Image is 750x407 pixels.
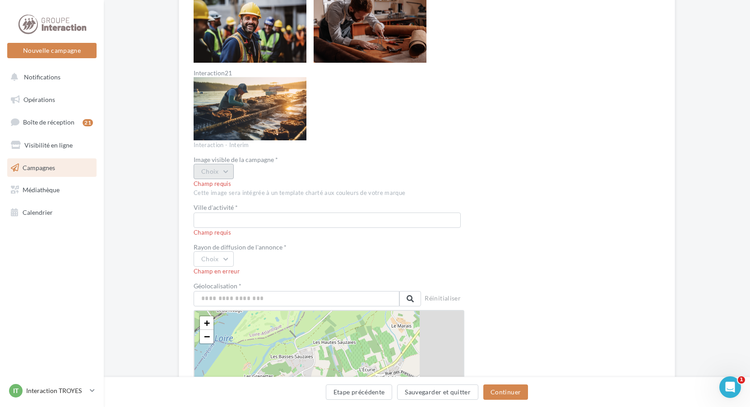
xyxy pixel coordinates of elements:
[13,386,19,395] span: IT
[83,119,93,126] div: 21
[194,70,306,76] label: Interaction21
[5,203,98,222] a: Calendrier
[23,208,53,216] span: Calendrier
[397,384,478,400] button: Sauvegarder et quitter
[194,251,234,267] button: Choix
[5,68,95,87] button: Notifications
[5,180,98,199] a: Médiathèque
[194,244,464,250] div: Rayon de diffusion de l'annonce *
[23,163,55,171] span: Campagnes
[5,158,98,177] a: Campagnes
[738,376,745,384] span: 1
[194,157,464,163] div: Image visible de la campagne *
[23,186,60,194] span: Médiathèque
[5,136,98,155] a: Visibilité en ligne
[204,331,210,342] span: −
[194,229,464,237] div: Champ requis
[23,118,74,126] span: Boîte de réception
[483,384,528,400] button: Continuer
[200,330,213,343] a: Zoom out
[194,204,457,211] label: Ville d'activité *
[194,164,234,179] button: Choix
[204,317,210,328] span: +
[200,316,213,330] a: Zoom in
[24,73,60,81] span: Notifications
[5,112,98,132] a: Boîte de réception21
[194,283,421,289] label: Géolocalisation *
[24,141,73,149] span: Visibilité en ligne
[194,141,464,149] div: Interaction - Interim
[719,376,741,398] iframe: Intercom live chat
[194,268,464,276] div: Champ en erreur
[194,180,464,188] div: Champ requis
[326,384,393,400] button: Etape précédente
[421,293,464,305] button: Réinitialiser
[26,386,86,395] p: Interaction TROYES
[23,96,55,103] span: Opérations
[7,43,97,58] button: Nouvelle campagne
[5,90,98,109] a: Opérations
[194,77,306,140] img: Interaction21
[7,382,97,399] a: IT Interaction TROYES
[194,189,464,197] div: Cette image sera intégrée à un template charté aux couleurs de votre marque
